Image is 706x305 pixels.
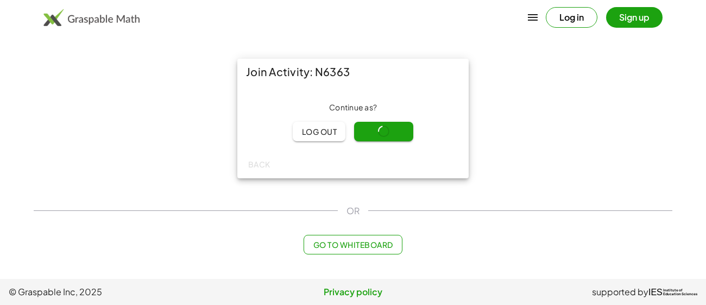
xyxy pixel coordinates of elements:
button: Go to Whiteboard [304,235,402,254]
button: Sign up [606,7,663,28]
button: Log out [293,122,345,141]
a: IESInstitute ofEducation Sciences [648,285,697,298]
span: Log out [301,127,337,136]
span: Institute of Education Sciences [663,289,697,296]
span: supported by [592,285,648,298]
span: IES [648,287,663,297]
a: Privacy policy [238,285,468,298]
div: Join Activity: N6363 [237,59,469,85]
span: Go to Whiteboard [313,240,393,250]
button: Log in [546,7,597,28]
span: © Graspable Inc, 2025 [9,285,238,298]
span: OR [346,204,360,217]
div: Continue as ? [246,102,460,113]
